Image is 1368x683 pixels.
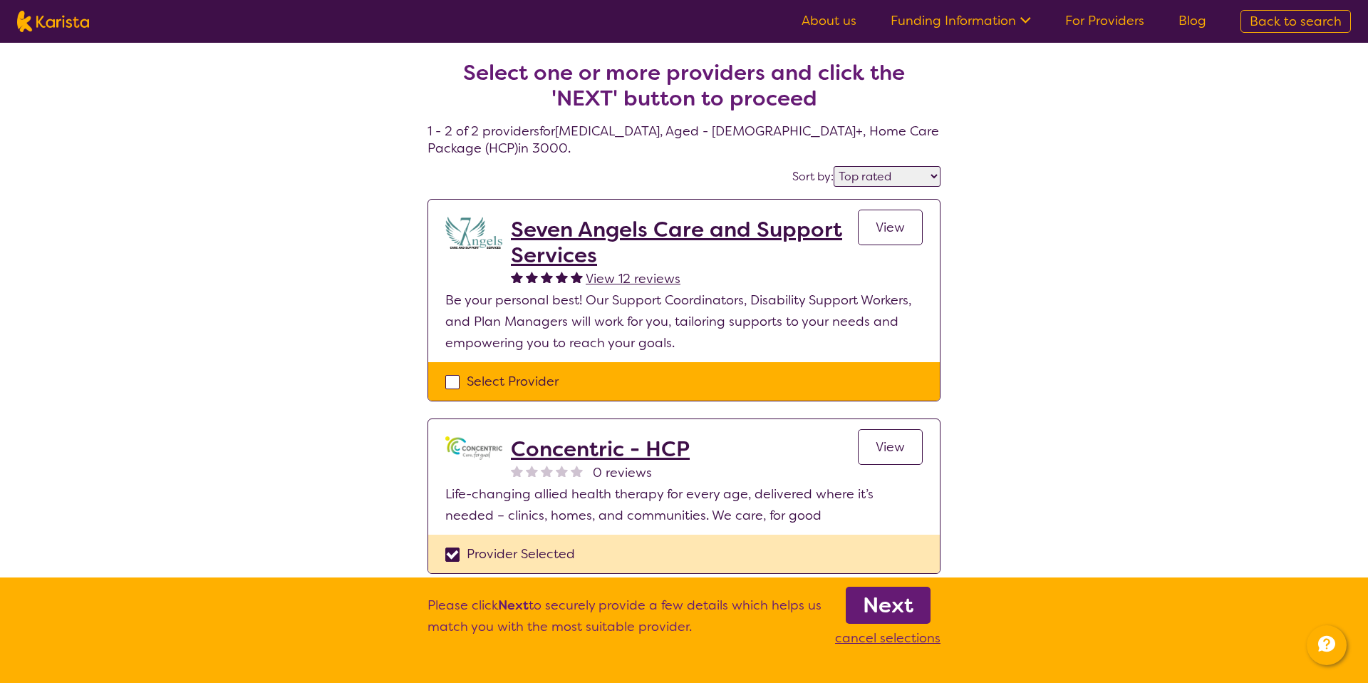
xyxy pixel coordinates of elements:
img: fullstar [526,271,538,283]
a: Back to search [1240,10,1351,33]
p: Life-changing allied health therapy for every age, delivered where it’s needed – clinics, homes, ... [445,483,923,526]
span: View [876,438,905,456]
button: Channel Menu [1307,625,1347,665]
img: nonereviewstar [541,465,553,477]
p: cancel selections [835,627,940,649]
h2: Select one or more providers and click the 'NEXT' button to proceed [445,60,923,111]
img: nonereviewstar [571,465,583,477]
span: View [876,219,905,236]
img: nonereviewstar [511,465,523,477]
span: Back to search [1250,13,1342,30]
a: View 12 reviews [586,268,680,289]
a: Funding Information [891,12,1031,29]
img: Karista logo [17,11,89,32]
img: fullstar [556,271,568,283]
a: Next [846,587,931,624]
a: View [858,210,923,245]
img: fullstar [571,271,583,283]
p: Be your personal best! Our Support Coordinators, Disability Support Workers, and Plan Managers wi... [445,289,923,354]
a: Concentric - HCP [511,436,690,462]
img: nonereviewstar [556,465,568,477]
a: Blog [1178,12,1206,29]
img: fullstar [541,271,553,283]
label: Sort by: [792,169,834,184]
span: 0 reviews [593,462,652,483]
a: Seven Angels Care and Support Services [511,217,858,268]
a: About us [802,12,856,29]
img: lugdbhoacugpbhbgex1l.png [445,217,502,249]
img: h3dfvoetcbe6d57qsjjs.png [445,436,502,460]
p: Please click to securely provide a few details which helps us match you with the most suitable pr... [427,595,822,649]
img: fullstar [511,271,523,283]
h4: 1 - 2 of 2 providers for [MEDICAL_DATA] , Aged - [DEMOGRAPHIC_DATA]+ , Home Care Package (HCP) in... [427,26,940,157]
b: Next [863,591,913,620]
b: Next [498,597,529,614]
a: For Providers [1065,12,1144,29]
img: nonereviewstar [526,465,538,477]
span: View 12 reviews [586,270,680,287]
a: View [858,429,923,465]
